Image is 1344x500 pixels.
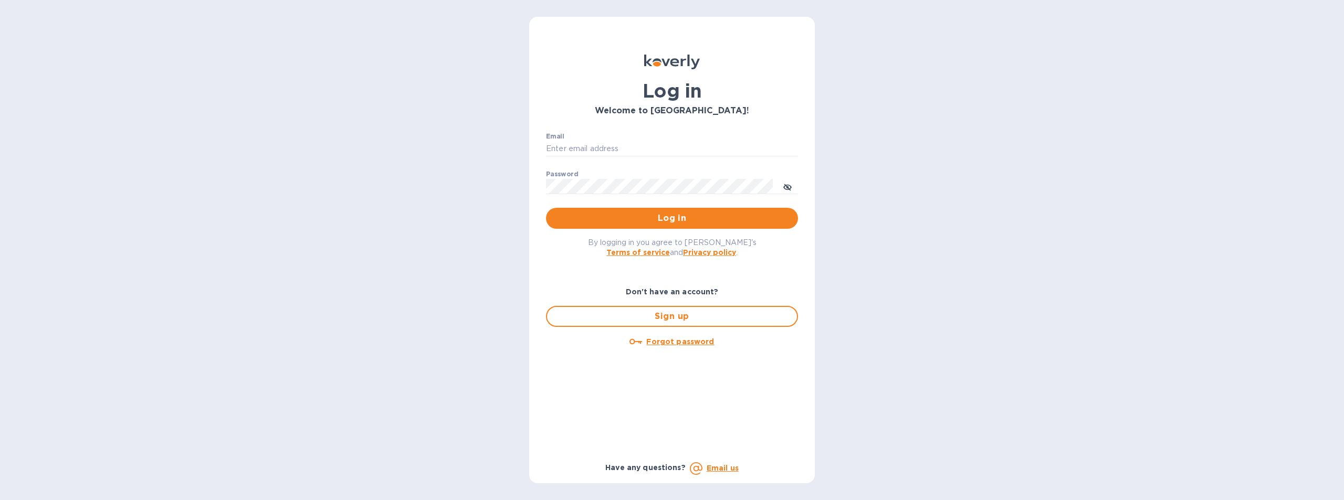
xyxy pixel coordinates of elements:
[554,212,790,225] span: Log in
[546,133,564,140] label: Email
[546,306,798,327] button: Sign up
[546,171,578,177] label: Password
[546,141,798,157] input: Enter email address
[707,464,739,472] a: Email us
[546,208,798,229] button: Log in
[555,310,789,323] span: Sign up
[588,238,757,257] span: By logging in you agree to [PERSON_NAME]'s and .
[546,106,798,116] h3: Welcome to [GEOGRAPHIC_DATA]!
[546,80,798,102] h1: Log in
[646,337,714,346] u: Forgot password
[777,176,798,197] button: toggle password visibility
[683,248,736,257] a: Privacy policy
[626,288,719,296] b: Don't have an account?
[605,463,686,472] b: Have any questions?
[606,248,670,257] a: Terms of service
[644,55,700,69] img: Koverly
